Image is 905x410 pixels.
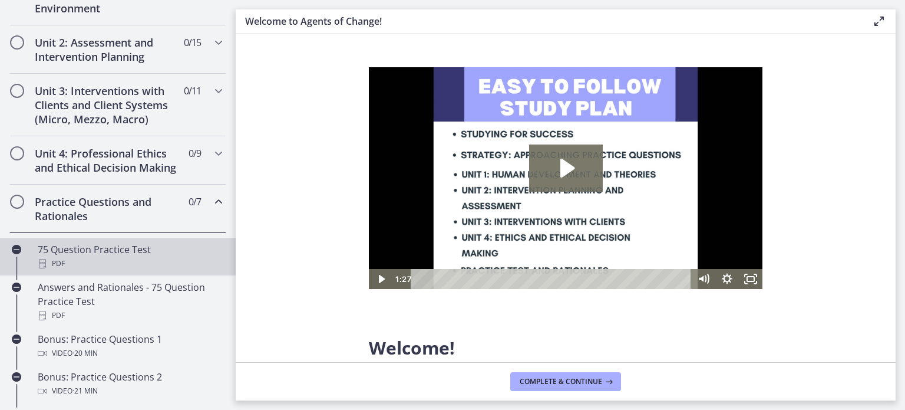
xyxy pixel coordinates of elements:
[370,202,394,222] button: Fullscreen
[38,332,222,360] div: Bonus: Practice Questions 1
[38,346,222,360] div: Video
[35,84,179,126] h2: Unit 3: Interventions with Clients and Client Systems (Micro, Mezzo, Macro)
[35,35,179,64] h2: Unit 2: Assessment and Intervention Planning
[38,309,222,323] div: PDF
[72,384,98,398] span: · 21 min
[38,242,222,271] div: 75 Question Practice Test
[35,146,179,175] h2: Unit 4: Professional Ethics and Ethical Decision Making
[38,280,222,323] div: Answers and Rationales - 75 Question Practice Test
[510,372,621,391] button: Complete & continue
[520,377,602,386] span: Complete & continue
[35,195,179,223] h2: Practice Questions and Rationales
[189,195,201,209] span: 0 / 7
[38,370,222,398] div: Bonus: Practice Questions 2
[323,202,346,222] button: Mute
[245,14,853,28] h3: Welcome to Agents of Change!
[189,146,201,160] span: 0 / 9
[369,336,455,360] span: Welcome!
[346,202,370,222] button: Show settings menu
[160,77,234,124] button: Play Video: c1o6hcmjueu5qasqsu00.mp4
[184,84,201,98] span: 0 / 11
[72,346,98,360] span: · 20 min
[38,384,222,398] div: Video
[184,35,201,50] span: 0 / 15
[51,202,317,222] div: Playbar
[38,257,222,271] div: PDF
